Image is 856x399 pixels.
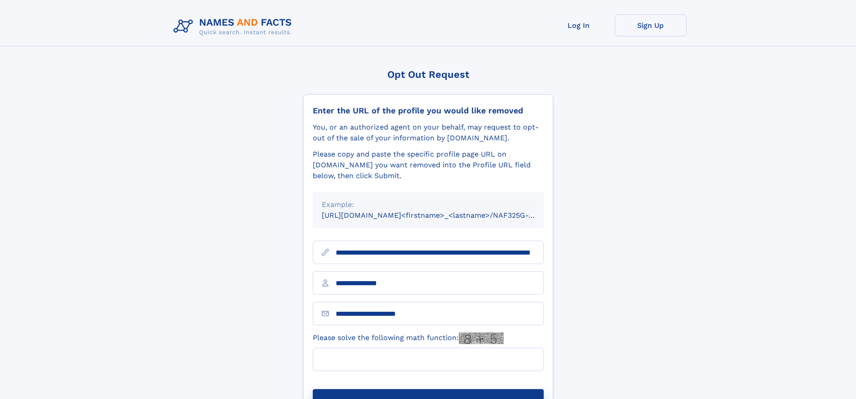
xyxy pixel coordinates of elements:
a: Log In [543,14,615,36]
div: Please copy and paste the specific profile page URL on [DOMAIN_NAME] you want removed into the Pr... [313,149,544,181]
label: Please solve the following math function: [313,332,504,344]
img: Logo Names and Facts [170,14,299,39]
div: Opt Out Request [303,69,553,80]
div: Example: [322,199,535,210]
small: [URL][DOMAIN_NAME]<firstname>_<lastname>/NAF325G-xxxxxxxx [322,211,561,220]
div: Enter the URL of the profile you would like removed [313,106,544,116]
div: You, or an authorized agent on your behalf, may request to opt-out of the sale of your informatio... [313,122,544,143]
a: Sign Up [615,14,687,36]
